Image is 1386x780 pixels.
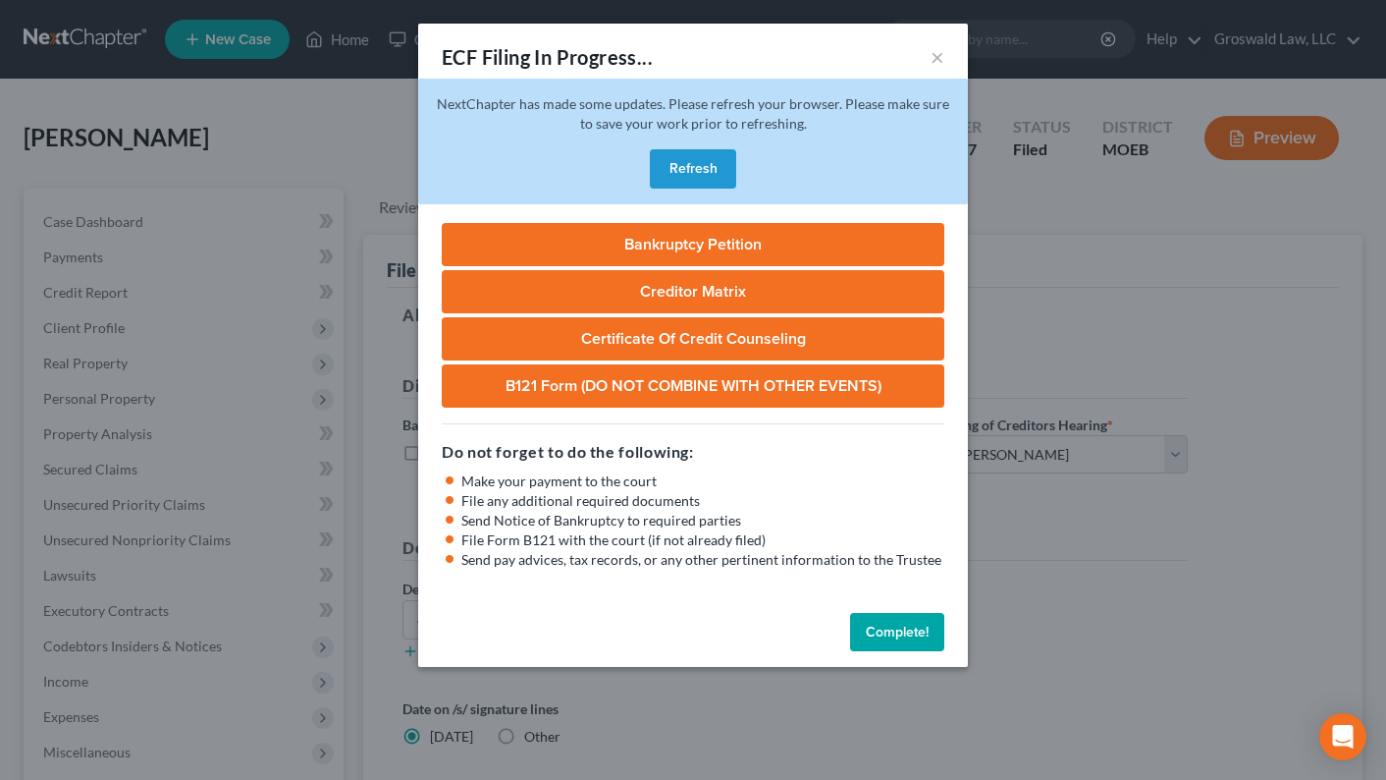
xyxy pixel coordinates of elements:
[931,45,944,69] button: ×
[442,43,653,71] div: ECF Filing In Progress...
[442,440,944,464] h5: Do not forget to do the following:
[442,317,944,361] a: Certificate of Credit Counseling
[1319,713,1366,760] div: Open Intercom Messenger
[437,95,949,132] span: NextChapter has made some updates. Please refresh your browser. Please make sure to save your wor...
[650,149,736,189] button: Refresh
[442,223,944,266] a: Bankruptcy Petition
[461,491,944,511] li: File any additional required documents
[850,613,944,652] button: Complete!
[461,530,944,550] li: File Form B121 with the court (if not already filed)
[461,511,944,530] li: Send Notice of Bankruptcy to required parties
[442,270,944,313] a: Creditor Matrix
[442,364,944,408] a: B121 Form (DO NOT COMBINE WITH OTHER EVENTS)
[461,472,944,491] li: Make your payment to the court
[461,550,944,570] li: Send pay advices, tax records, or any other pertinent information to the Trustee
